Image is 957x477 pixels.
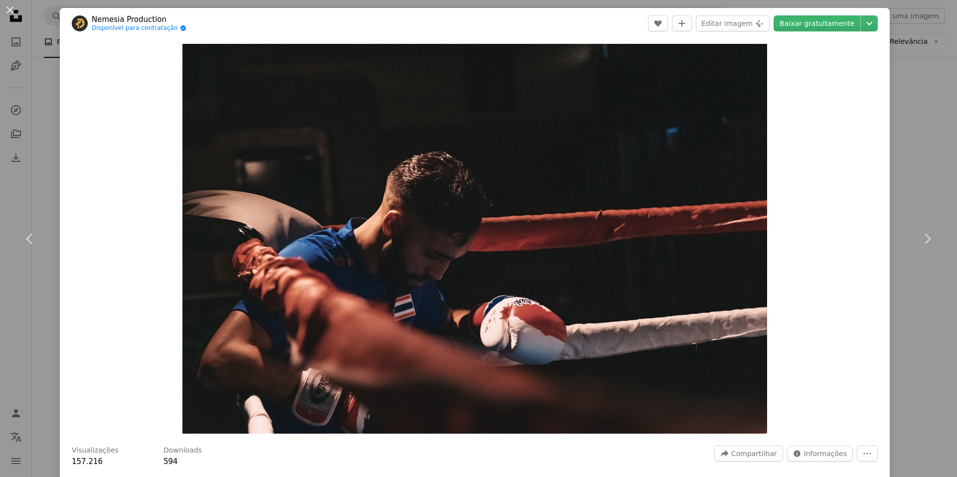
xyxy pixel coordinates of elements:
button: Curtir [648,15,668,31]
button: Adicionar à coleção [672,15,692,31]
img: Ir para o perfil de Nemesia Production [72,15,88,31]
a: Próximo [897,191,957,287]
span: Compartilhar [731,446,777,461]
span: 594 [163,457,178,466]
h3: Downloads [163,446,202,456]
button: Estatísticas desta imagem [787,446,853,462]
img: homem na camisa da camisa azul e vermelha segurando a bola de futebol branca e vermelha [182,44,767,434]
a: Nemesia Production [92,14,186,24]
a: Disponível para contratação [92,24,186,32]
button: Compartilhar esta imagem [714,446,783,462]
span: Informações [804,446,847,461]
button: Escolha o tamanho do download [861,15,878,31]
a: Baixar gratuitamente [774,15,860,31]
h3: Visualizações [72,446,119,456]
button: Mais ações [857,446,878,462]
span: 157.216 [72,457,103,466]
button: Ampliar esta imagem [182,44,767,434]
button: Editar imagem [696,15,770,31]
